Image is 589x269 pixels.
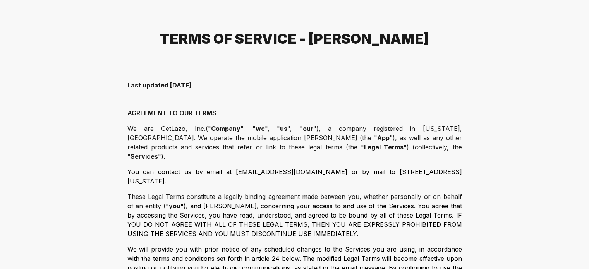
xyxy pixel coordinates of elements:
h2: AGREEMENT TO OUR TERMS [127,108,462,124]
span: We are GetLazo, Inc. [127,125,206,132]
span: "). [158,152,165,160]
span: Services [131,152,158,160]
strong: us [280,125,287,132]
span: You can contact us by email at [EMAIL_ADDRESS][DOMAIN_NAME] or by mail to [STREET_ADDRESS][US_STA... [127,168,462,185]
span: [DATE] [168,81,192,89]
strong: our [303,125,313,132]
span: you [169,202,180,210]
strong: we [256,125,265,132]
p: (" ", " ", " ", " "), [127,124,462,167]
strong: Company [211,125,240,132]
span: These Legal Terms constitute a legally binding agreement made between you, whether personally or ... [127,193,462,210]
h1: TERMS OF SERVICE - [PERSON_NAME] [127,31,462,68]
strong: App [377,134,390,142]
span: Legal Terms [364,143,404,151]
span: "), and [PERSON_NAME], concerning your access to and use of the Services. You agree that by acces... [127,202,462,238]
span: Last updated [127,81,168,89]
